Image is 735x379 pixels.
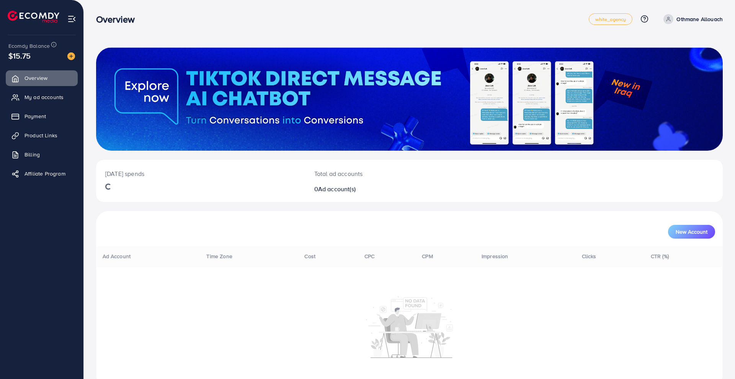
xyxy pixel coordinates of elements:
[96,14,141,25] h3: Overview
[24,74,47,82] span: Overview
[314,169,452,178] p: Total ad accounts
[67,15,76,23] img: menu
[6,128,78,143] a: Product Links
[8,50,31,61] span: $15.75
[8,11,59,23] img: logo
[24,151,40,158] span: Billing
[8,42,50,50] span: Ecomdy Balance
[67,52,75,60] img: image
[668,225,715,239] button: New Account
[676,229,707,234] span: New Account
[6,147,78,162] a: Billing
[6,89,78,105] a: My ad accounts
[105,169,296,178] p: [DATE] spends
[24,112,46,120] span: Payment
[318,185,356,193] span: Ad account(s)
[676,15,723,24] p: Othmane Allouach
[6,166,78,181] a: Affiliate Program
[314,185,452,193] h2: 0
[595,17,626,22] span: white_agency
[6,109,78,124] a: Payment
[24,93,64,101] span: My ad accounts
[24,170,65,177] span: Affiliate Program
[589,13,633,25] a: white_agency
[6,70,78,86] a: Overview
[24,132,57,139] span: Product Links
[660,14,723,24] a: Othmane Allouach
